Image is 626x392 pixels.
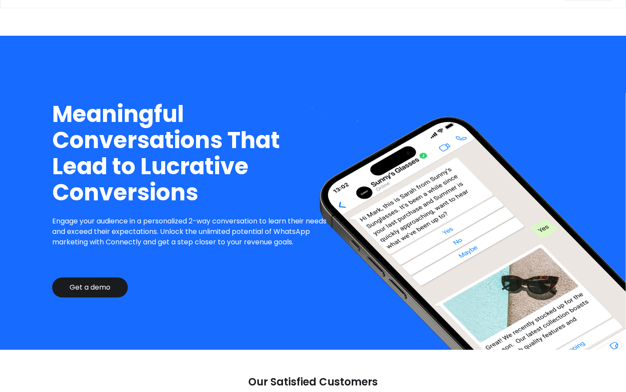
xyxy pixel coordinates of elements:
ul: Language list [17,377,52,389]
p: Engage your audience in a personalized 2-way conversation to learn their needs and exceed their e... [52,216,333,247]
a: Get a demo [52,277,128,297]
h1: Meaningful Conversations That Lead to Lucrative Conversions [52,101,333,206]
div: Get a demo [70,283,110,292]
aside: Language selected: English [9,377,52,389]
p: Our Satisfied Customers [248,376,378,388]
